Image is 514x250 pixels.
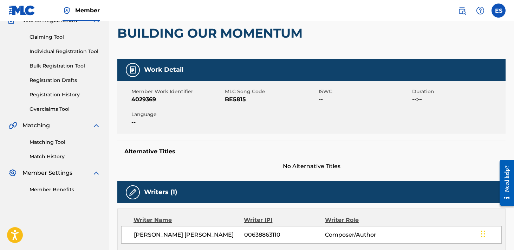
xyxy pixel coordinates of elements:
[30,48,100,55] a: Individual Registration Tool
[131,118,223,127] span: --
[225,95,317,104] span: BE5815
[30,91,100,98] a: Registration History
[117,25,306,41] h2: BUILDING OUR MOMENTUM
[494,154,514,211] iframe: Resource Center
[131,111,223,118] span: Language
[30,139,100,146] a: Matching Tool
[492,4,506,18] div: User Menu
[75,6,100,14] span: Member
[325,216,399,224] div: Writer Role
[30,105,100,113] a: Overclaims Tool
[479,216,514,250] iframe: Chat Widget
[30,33,100,41] a: Claiming Tool
[325,231,398,239] span: Composer/Author
[412,95,504,104] span: --:--
[131,95,223,104] span: 4029369
[473,4,487,18] div: Help
[476,6,484,15] img: help
[244,231,325,239] span: 00638863110
[129,188,137,197] img: Writers
[225,88,317,95] span: MLC Song Code
[8,121,17,130] img: Matching
[129,66,137,74] img: Work Detail
[30,186,100,193] a: Member Benefits
[8,169,17,177] img: Member Settings
[131,88,223,95] span: Member Work Identifier
[134,216,244,224] div: Writer Name
[481,223,485,244] div: Drag
[8,5,35,15] img: MLC Logo
[319,88,410,95] span: ISWC
[22,121,50,130] span: Matching
[144,66,183,74] h5: Work Detail
[92,121,100,130] img: expand
[117,162,506,171] span: No Alternative Titles
[319,95,410,104] span: --
[63,6,71,15] img: Top Rightsholder
[244,216,325,224] div: Writer IPI
[458,6,466,15] img: search
[30,62,100,70] a: Bulk Registration Tool
[144,188,177,196] h5: Writers (1)
[455,4,469,18] a: Public Search
[30,77,100,84] a: Registration Drafts
[124,148,499,155] h5: Alternative Titles
[134,231,244,239] span: [PERSON_NAME] [PERSON_NAME]
[92,169,100,177] img: expand
[30,153,100,160] a: Match History
[22,169,72,177] span: Member Settings
[412,88,504,95] span: Duration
